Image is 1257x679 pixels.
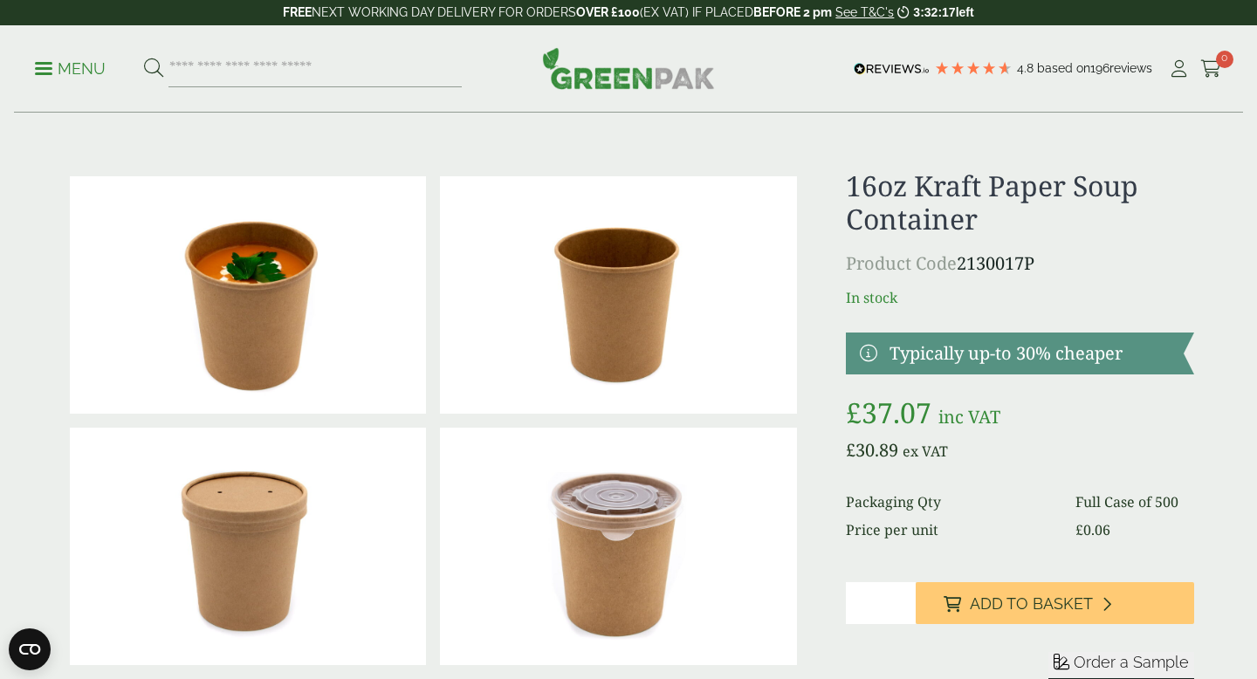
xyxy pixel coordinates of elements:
[1017,61,1037,75] span: 4.8
[846,250,1194,277] p: 2130017P
[1200,60,1222,78] i: Cart
[956,5,974,19] span: left
[440,428,796,665] img: Kraft 16oz With Plastic Lid
[846,251,957,275] span: Product Code
[938,405,1000,429] span: inc VAT
[846,169,1194,237] h1: 16oz Kraft Paper Soup Container
[846,394,931,431] bdi: 37.07
[916,582,1194,624] button: Add to Basket
[70,428,426,665] img: Kraft 16oz With Cardboard Lid
[846,491,1055,512] dt: Packaging Qty
[846,394,862,431] span: £
[903,442,948,461] span: ex VAT
[1037,61,1090,75] span: Based on
[1075,520,1110,539] bdi: 0.06
[1075,520,1083,539] span: £
[440,176,796,414] img: Kraft 16oz
[846,519,1055,540] dt: Price per unit
[1090,61,1109,75] span: 196
[846,438,855,462] span: £
[854,63,930,75] img: REVIEWS.io
[283,5,312,19] strong: FREE
[35,58,106,76] a: Menu
[846,287,1194,308] p: In stock
[846,438,898,462] bdi: 30.89
[576,5,640,19] strong: OVER £100
[1075,491,1194,512] dd: Full Case of 500
[835,5,894,19] a: See T&C's
[1168,60,1190,78] i: My Account
[913,5,955,19] span: 3:32:17
[753,5,832,19] strong: BEFORE 2 pm
[1200,56,1222,82] a: 0
[1109,61,1152,75] span: reviews
[1048,652,1194,679] button: Order a Sample
[9,628,51,670] button: Open CMP widget
[1216,51,1233,68] span: 0
[70,176,426,414] img: Kraft 16oz With Soup
[35,58,106,79] p: Menu
[934,60,1013,76] div: 4.79 Stars
[1074,653,1189,671] span: Order a Sample
[970,594,1093,614] span: Add to Basket
[542,47,715,89] img: GreenPak Supplies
